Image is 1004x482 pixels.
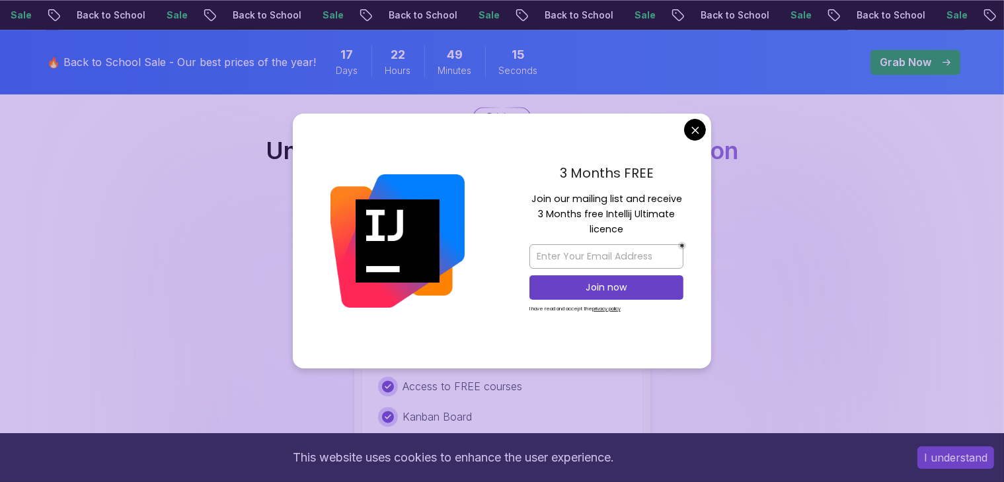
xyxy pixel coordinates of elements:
[935,9,978,22] p: Sale
[391,46,405,64] span: 22 Hours
[845,9,935,22] p: Back to School
[221,9,311,22] p: Back to School
[266,137,738,164] h2: Unlimited Learning with
[623,9,666,22] p: Sale
[336,64,358,77] span: Days
[880,54,932,70] p: Grab Now
[438,64,472,77] span: Minutes
[65,9,155,22] p: Back to School
[10,443,898,472] div: This website uses cookies to enhance the user experience.
[385,64,411,77] span: Hours
[311,9,354,22] p: Sale
[689,9,779,22] p: Back to School
[533,9,623,22] p: Back to School
[155,9,198,22] p: Sale
[48,54,317,70] p: 🔥 Back to School Sale - Our best prices of the year!
[779,9,822,22] p: Sale
[377,9,467,22] p: Back to School
[499,64,538,77] span: Seconds
[512,46,525,64] span: 15 Seconds
[447,46,463,64] span: 49 Minutes
[917,446,994,469] button: Accept cookies
[341,46,354,64] span: 17 Days
[403,378,523,394] p: Access to FREE courses
[487,110,517,123] p: Pricing
[467,9,510,22] p: Sale
[403,409,473,425] p: Kanban Board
